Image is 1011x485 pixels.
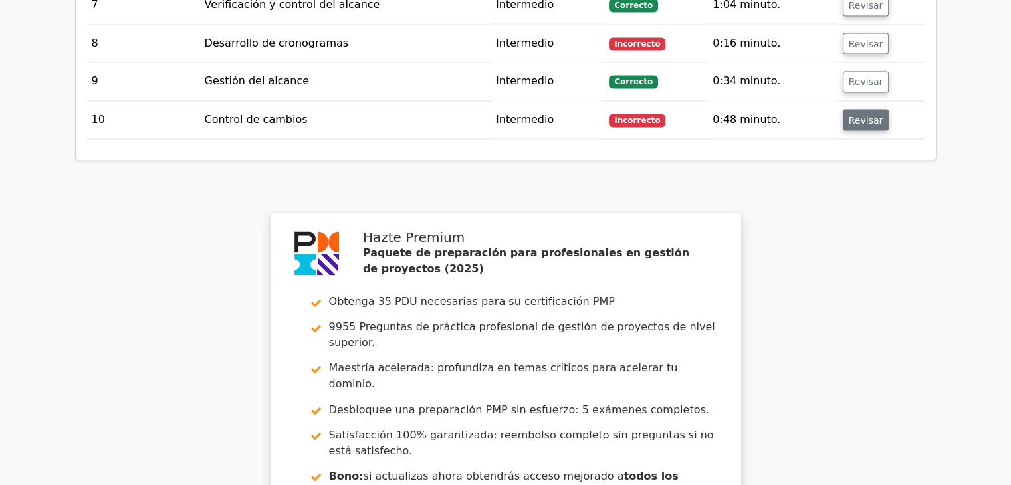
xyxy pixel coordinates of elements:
[92,74,98,87] font: 9
[614,39,660,48] font: Incorrecto
[849,114,883,125] font: Revisar
[205,113,308,126] font: Control de cambios
[496,74,554,87] font: Intermedio
[843,109,889,130] button: Revisar
[843,33,889,54] button: Revisar
[92,113,105,126] font: 10
[713,113,780,126] font: 0:48 minuto.
[205,37,348,49] font: Desarrollo de cronogramas
[614,1,653,10] font: Correcto
[496,37,554,49] font: Intermedio
[713,74,780,87] font: 0:34 minuto.
[849,38,883,48] font: Revisar
[713,37,780,49] font: 0:16 minuto.
[496,113,554,126] font: Intermedio
[614,116,660,125] font: Incorrecto
[849,76,883,87] font: Revisar
[92,37,98,49] font: 8
[205,74,309,87] font: Gestión del alcance
[843,71,889,92] button: Revisar
[614,77,653,86] font: Correcto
